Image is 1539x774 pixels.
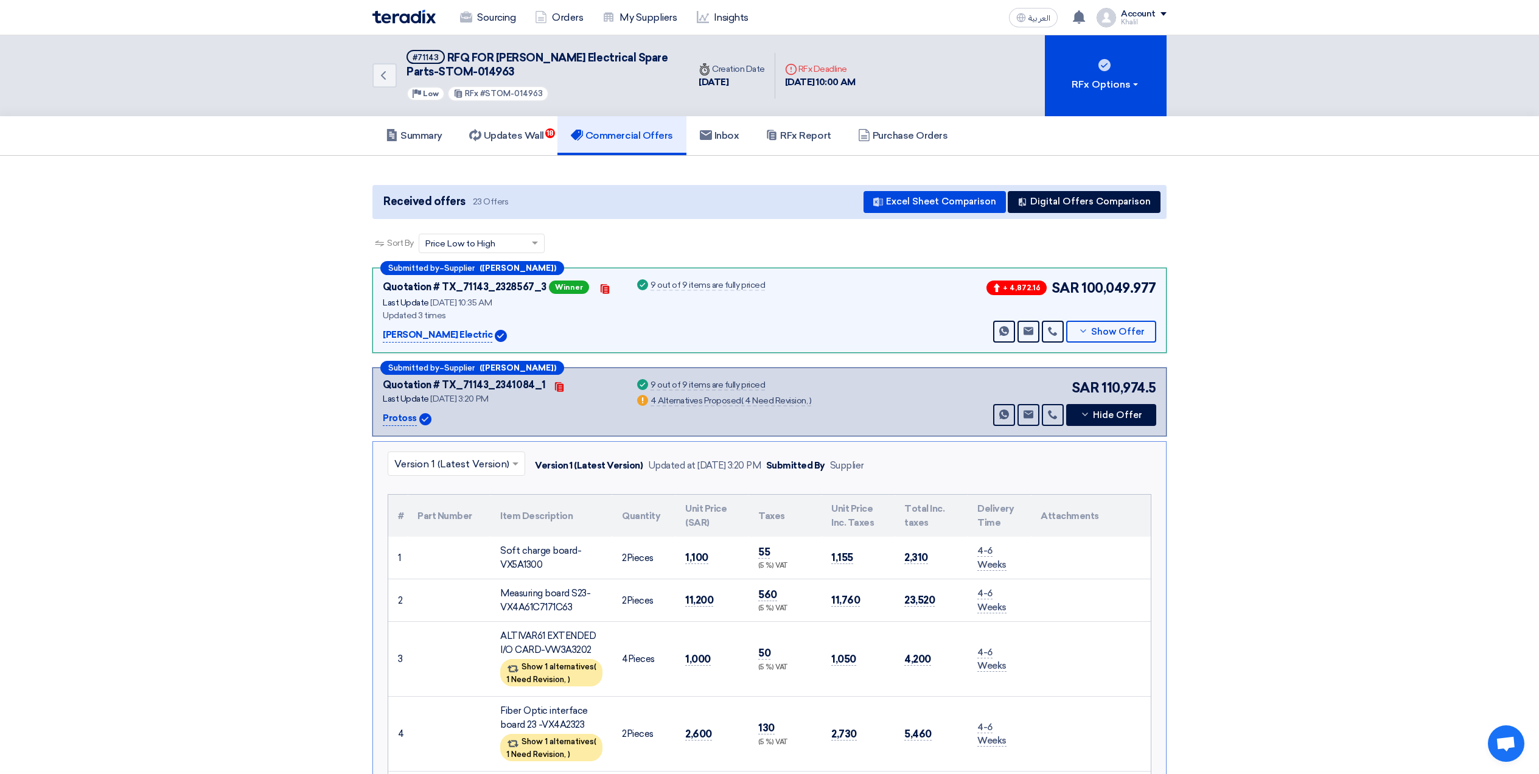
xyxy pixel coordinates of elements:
[500,704,602,731] div: Fiber Optic interface board 23 -VX4A2323
[612,579,675,622] td: Pieces
[1101,378,1156,398] span: 110,974.5
[383,328,492,343] p: [PERSON_NAME] Electric
[388,579,408,622] td: 2
[612,495,675,537] th: Quantity
[758,588,777,601] span: 560
[699,63,765,75] div: Creation Date
[387,237,414,249] span: Sort By
[1072,378,1100,398] span: SAR
[749,495,822,537] th: Taxes
[858,130,948,142] h5: Purchase Orders
[386,130,442,142] h5: Summary
[651,397,811,406] div: 4 Alternatives Proposed
[1121,19,1167,26] div: Khalil
[413,54,439,61] div: #71143
[1093,411,1142,420] span: Hide Offer
[506,750,566,759] span: 1 Need Revision,
[549,281,589,294] span: Winner
[904,653,931,666] span: 4,200
[465,89,478,98] span: RFx
[845,116,961,155] a: Purchase Orders
[388,264,439,272] span: Submitted by
[622,595,627,606] span: 2
[1031,495,1151,537] th: Attachments
[383,298,429,308] span: Last Update
[383,309,620,322] div: Updated 3 times
[648,459,761,473] div: Updated at [DATE] 3:20 PM
[500,734,602,761] div: Show 1 alternatives
[388,537,408,579] td: 1
[612,537,675,579] td: Pieces
[1091,327,1145,336] span: Show Offer
[699,75,765,89] div: [DATE]
[419,413,431,425] img: Verified Account
[1052,278,1080,298] span: SAR
[500,587,602,614] div: Measuring board S23-VX4A61C7171C63
[388,364,439,372] span: Submitted by
[686,116,753,155] a: Inbox
[864,191,1006,213] button: Excel Sheet Comparison
[651,281,765,291] div: 9 out of 9 items are fully priced
[685,594,713,607] span: 11,200
[372,10,436,24] img: Teradix logo
[622,728,627,739] span: 2
[904,728,932,741] span: 5,460
[758,722,775,734] span: 130
[594,662,596,671] span: (
[388,697,408,772] td: 4
[388,495,408,537] th: #
[986,281,1047,295] span: + 4,872.16
[1045,35,1167,116] button: RFx Options
[745,396,808,406] span: 4 Need Revision,
[500,629,602,657] div: ALTIVAR61 EXTENDED I/O CARD-VW3A3202
[593,4,686,31] a: My Suppliers
[700,130,739,142] h5: Inbox
[977,588,1007,613] span: 4-6 Weeks
[1009,8,1058,27] button: العربية
[545,128,555,138] span: 18
[830,459,864,473] div: Supplier
[685,728,712,741] span: 2,600
[687,4,758,31] a: Insights
[1121,9,1156,19] div: Account
[1008,191,1160,213] button: Digital Offers Comparison
[480,89,543,98] span: #STOM-014963
[758,546,770,559] span: 55
[1488,725,1524,762] div: Open chat
[977,647,1007,672] span: 4-6 Weeks
[594,737,596,746] span: (
[430,298,492,308] span: [DATE] 10:35 AM
[408,495,490,537] th: Part Number
[904,594,935,607] span: 23,520
[612,697,675,772] td: Pieces
[480,264,556,272] b: ([PERSON_NAME])
[758,561,812,571] div: (5 %) VAT
[651,381,765,391] div: 9 out of 9 items are fully priced
[480,364,556,372] b: ([PERSON_NAME])
[568,675,570,684] span: )
[785,63,856,75] div: RFx Deadline
[758,604,812,614] div: (5 %) VAT
[895,495,968,537] th: Total Inc. taxes
[1097,8,1116,27] img: profile_test.png
[831,594,860,607] span: 11,760
[383,280,546,295] div: Quotation # TX_71143_2328567_3
[831,728,857,741] span: 2,730
[425,237,495,250] span: Price Low to High
[407,51,668,78] span: RFQ FOR [PERSON_NAME] Electrical Spare Parts-STOM-014963
[380,261,564,275] div: –
[685,551,708,564] span: 1,100
[500,659,602,686] div: Show 1 alternatives
[568,750,570,759] span: )
[383,394,429,404] span: Last Update
[495,330,507,342] img: Verified Account
[1066,404,1156,426] button: Hide Offer
[758,647,770,660] span: 50
[557,116,686,155] a: Commercial Offers
[809,396,812,406] span: )
[456,116,557,155] a: Updates Wall18
[977,545,1007,571] span: 4-6 Weeks
[383,193,466,210] span: Received offers
[831,653,856,666] span: 1,050
[831,551,853,564] span: 1,155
